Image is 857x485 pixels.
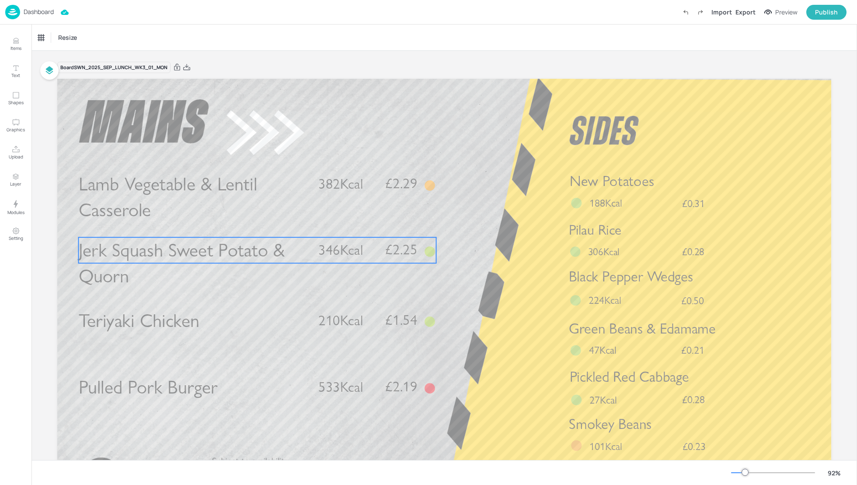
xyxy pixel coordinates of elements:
[5,5,20,19] img: logo-86c26b7e.jpg
[318,176,363,193] span: 382Kcal
[775,7,798,17] div: Preview
[79,173,257,221] span: Lamb Vegetable & Lentil Casserole
[318,312,363,329] span: 210Kcal
[759,6,803,19] button: Preview
[589,393,617,406] span: 27Kcal
[385,313,417,327] span: £1.54
[682,198,705,208] span: £0.31
[79,376,218,398] span: Pulled Pork Burger
[588,245,620,258] span: 306Kcal
[318,242,363,259] span: 346Kcal
[735,7,756,17] div: Export
[824,468,845,478] div: 92 %
[682,247,704,257] span: £0.28
[569,268,693,285] span: Black Pepper Wedges
[385,243,417,257] span: £2.25
[570,368,689,386] span: Pickled Red Cabbage
[79,239,285,288] span: Jerk Squash Sweet Potato & Quorn
[589,344,617,357] span: 47Kcal
[815,7,838,17] div: Publish
[681,295,704,306] span: £0.50
[57,62,171,74] div: Board SWN_2025_SEP_LUNCH_WK3_01_MON
[385,380,417,394] span: £2.19
[589,440,622,453] span: 101Kcal
[693,5,708,20] label: Redo (Ctrl + Y)
[682,394,705,405] span: £0.28
[318,378,363,395] span: 533Kcal
[56,33,79,42] span: Resize
[569,221,621,238] span: Pilau Rice
[681,345,704,355] span: £0.21
[589,294,621,307] span: 224Kcal
[569,415,651,432] span: Smokey Beans
[589,197,622,210] span: 188Kcal
[570,172,654,190] span: New Potatoes
[711,7,732,17] div: Import
[678,5,693,20] label: Undo (Ctrl + Z)
[79,309,200,332] span: Teriyaki Chicken
[24,9,54,15] p: Dashboard
[683,441,706,452] span: £0.23
[569,320,716,337] span: Green Beans & Edamame
[385,177,417,191] span: £2.29
[806,5,847,20] button: Publish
